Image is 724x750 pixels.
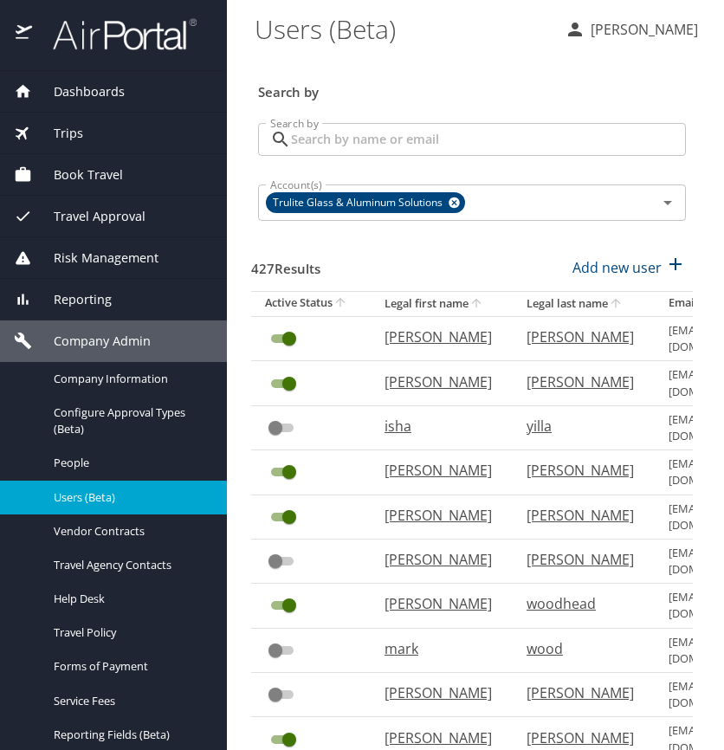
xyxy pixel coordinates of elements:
[572,257,662,278] p: Add new user
[333,295,350,312] button: sort
[32,165,123,184] span: Book Travel
[385,549,492,570] p: [PERSON_NAME]
[32,207,145,226] span: Travel Approval
[291,123,686,156] input: Search by name or email
[656,191,680,215] button: Open
[32,82,125,101] span: Dashboards
[385,727,492,748] p: [PERSON_NAME]
[513,291,655,316] th: Legal last name
[266,194,453,212] span: Trulite Glass & Aluminum Solutions
[469,296,486,313] button: sort
[385,682,492,703] p: [PERSON_NAME]
[32,332,151,351] span: Company Admin
[34,17,197,51] img: airportal-logo.png
[251,249,320,279] h3: 427 Results
[527,460,634,481] p: [PERSON_NAME]
[527,593,634,614] p: woodhead
[54,624,206,641] span: Travel Policy
[32,249,158,268] span: Risk Management
[566,249,693,287] button: Add new user
[54,404,206,437] span: Configure Approval Types (Beta)
[527,416,634,436] p: yilla
[608,296,625,313] button: sort
[54,658,206,675] span: Forms of Payment
[32,290,112,309] span: Reporting
[527,327,634,347] p: [PERSON_NAME]
[54,727,206,743] span: Reporting Fields (Beta)
[54,489,206,506] span: Users (Beta)
[255,2,551,55] h1: Users (Beta)
[385,460,492,481] p: [PERSON_NAME]
[54,523,206,540] span: Vendor Contracts
[385,505,492,526] p: [PERSON_NAME]
[527,549,634,570] p: [PERSON_NAME]
[527,638,634,659] p: wood
[16,17,34,51] img: icon-airportal.png
[527,372,634,392] p: [PERSON_NAME]
[385,372,492,392] p: [PERSON_NAME]
[54,557,206,573] span: Travel Agency Contacts
[385,327,492,347] p: [PERSON_NAME]
[266,192,465,213] div: Trulite Glass & Aluminum Solutions
[527,505,634,526] p: [PERSON_NAME]
[527,682,634,703] p: [PERSON_NAME]
[385,416,492,436] p: isha
[558,14,705,45] button: [PERSON_NAME]
[385,638,492,659] p: mark
[585,19,698,40] p: [PERSON_NAME]
[251,291,371,316] th: Active Status
[32,124,83,143] span: Trips
[54,693,206,709] span: Service Fees
[54,371,206,387] span: Company Information
[385,593,492,614] p: [PERSON_NAME]
[371,291,513,316] th: Legal first name
[54,591,206,607] span: Help Desk
[54,455,206,471] span: People
[527,727,634,748] p: [PERSON_NAME]
[258,72,686,102] h3: Search by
